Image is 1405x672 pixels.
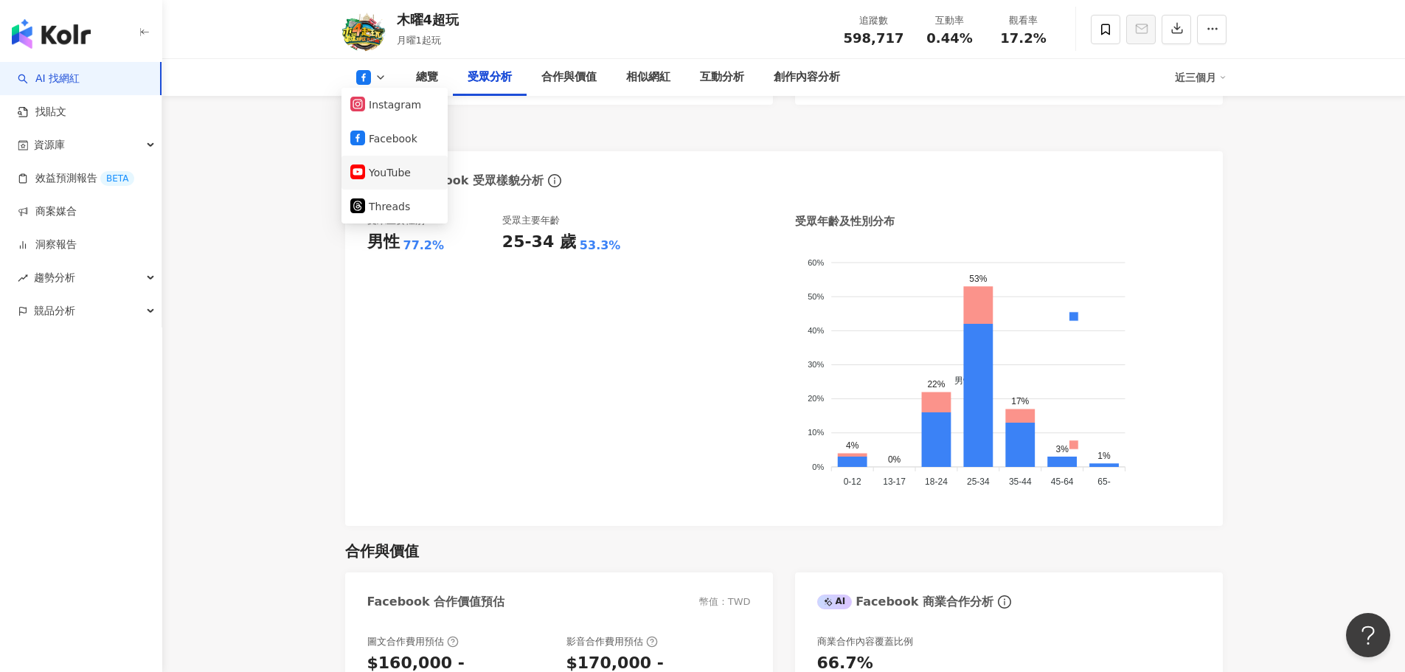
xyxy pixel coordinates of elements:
[468,69,512,86] div: 受眾分析
[345,541,419,561] div: 合作與價值
[18,72,80,86] a: searchAI 找網紅
[808,326,824,335] tspan: 40%
[626,69,670,86] div: 相似網紅
[416,69,438,86] div: 總覽
[1008,477,1031,487] tspan: 35-44
[367,231,400,254] div: 男性
[1346,613,1390,657] iframe: Help Scout Beacon - Open
[18,171,134,186] a: 效益預測報告BETA
[808,360,824,369] tspan: 30%
[926,31,972,46] span: 0.44%
[18,273,28,283] span: rise
[996,13,1052,28] div: 觀看率
[397,35,441,46] span: 月曜1起玩
[1000,31,1046,46] span: 17.2%
[350,128,439,149] button: Facebook
[34,294,75,328] span: 競品分析
[817,595,853,609] div: AI
[1097,477,1110,487] tspan: 65-
[843,477,861,487] tspan: 0-12
[996,593,1013,611] span: info-circle
[350,196,439,217] button: Threads
[12,19,91,49] img: logo
[925,477,948,487] tspan: 18-24
[502,214,560,227] div: 受眾主要年齡
[502,231,576,254] div: 25-34 歲
[350,162,439,183] button: YouTube
[403,238,445,254] div: 77.2%
[546,172,563,190] span: info-circle
[883,477,906,487] tspan: 13-17
[808,429,824,437] tspan: 10%
[808,258,824,267] tspan: 60%
[566,635,658,648] div: 影音合作費用預估
[817,594,994,610] div: Facebook 商業合作分析
[367,594,505,610] div: Facebook 合作價值預估
[844,30,904,46] span: 598,717
[341,7,386,52] img: KOL Avatar
[34,128,65,162] span: 資源庫
[844,13,904,28] div: 追蹤數
[580,238,621,254] div: 53.3%
[18,204,77,219] a: 商案媒合
[943,375,972,386] span: 男性
[774,69,840,86] div: 創作內容分析
[795,214,895,229] div: 受眾年齡及性別分布
[1175,66,1227,89] div: 近三個月
[18,238,77,252] a: 洞察報告
[367,635,459,648] div: 圖文合作費用預估
[812,463,824,471] tspan: 0%
[699,595,751,609] div: 幣值：TWD
[367,173,544,189] div: Facebook 受眾樣貌分析
[397,10,459,29] div: 木曜4超玩
[808,395,824,403] tspan: 20%
[18,105,66,119] a: 找貼文
[922,13,978,28] div: 互動率
[34,261,75,294] span: 趨勢分析
[700,69,744,86] div: 互動分析
[1050,477,1073,487] tspan: 45-64
[967,477,990,487] tspan: 25-34
[817,635,913,648] div: 商業合作內容覆蓋比例
[541,69,597,86] div: 合作與價值
[808,292,824,301] tspan: 50%
[350,94,439,115] button: Instagram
